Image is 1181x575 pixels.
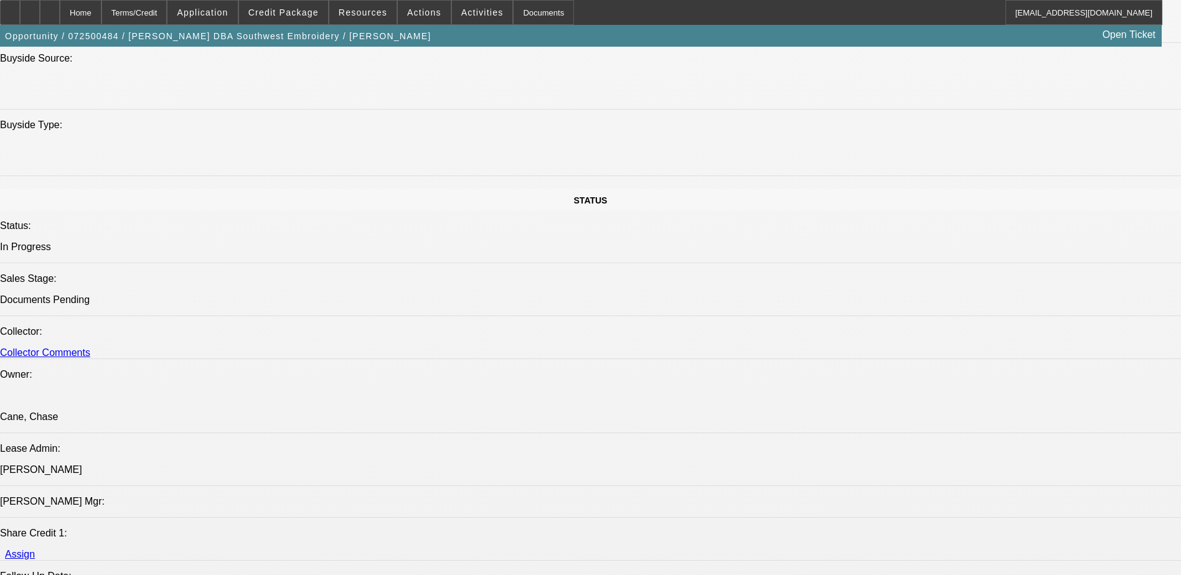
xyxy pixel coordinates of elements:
span: STATUS [574,195,608,205]
button: Actions [398,1,451,24]
span: Actions [407,7,441,17]
button: Credit Package [239,1,328,24]
button: Application [167,1,237,24]
span: Credit Package [248,7,319,17]
span: Activities [461,7,504,17]
span: Resources [339,7,387,17]
a: Open Ticket [1098,24,1160,45]
button: Activities [452,1,513,24]
span: Application [177,7,228,17]
span: Opportunity / 072500484 / [PERSON_NAME] DBA Southwest Embroidery / [PERSON_NAME] [5,31,431,41]
button: Resources [329,1,397,24]
a: Assign [5,549,35,559]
